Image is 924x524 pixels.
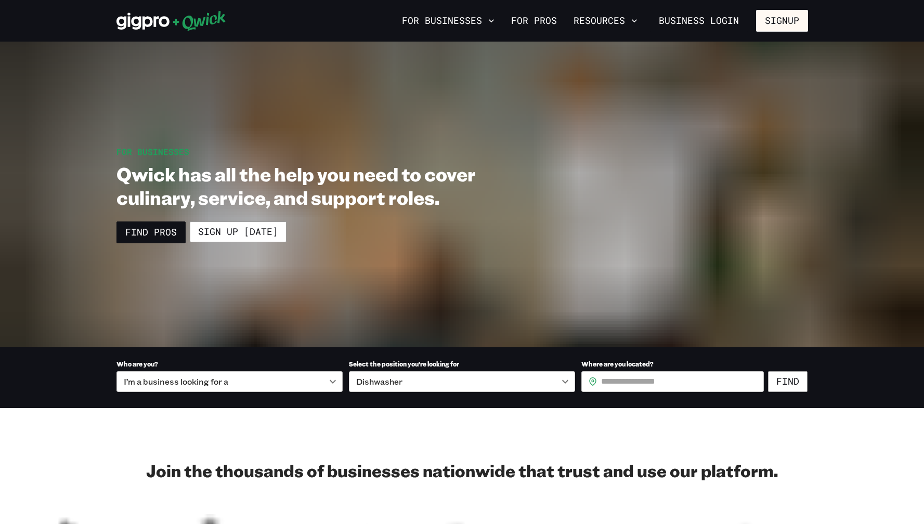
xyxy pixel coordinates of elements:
span: Who are you? [116,360,158,368]
a: For Pros [507,12,561,30]
button: Find [768,371,808,392]
span: Select the position you’re looking for [349,360,459,368]
a: Find Pros [116,221,186,243]
a: Business Login [650,10,748,32]
button: For Businesses [398,12,499,30]
span: Where are you located? [581,360,654,368]
button: Signup [756,10,808,32]
div: Dishwasher [349,371,575,392]
span: For Businesses [116,146,189,157]
h1: Qwick has all the help you need to cover culinary, service, and support roles. [116,162,531,209]
a: Sign up [DATE] [190,221,287,242]
div: I’m a business looking for a [116,371,343,392]
h2: Join the thousands of businesses nationwide that trust and use our platform. [116,460,808,481]
button: Resources [569,12,642,30]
